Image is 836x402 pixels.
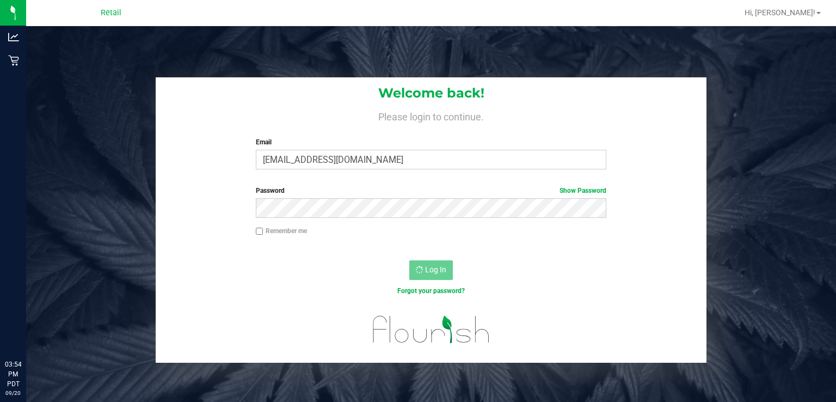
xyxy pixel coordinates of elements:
[409,260,453,280] button: Log In
[256,228,263,235] input: Remember me
[8,32,19,42] inline-svg: Analytics
[5,360,21,389] p: 03:54 PM PDT
[8,55,19,66] inline-svg: Retail
[256,137,607,147] label: Email
[745,8,815,17] span: Hi, [PERSON_NAME]!
[5,389,21,397] p: 09/20
[256,226,307,236] label: Remember me
[256,187,285,194] span: Password
[560,187,606,194] a: Show Password
[362,307,500,351] img: flourish_logo.svg
[397,287,465,295] a: Forgot your password?
[101,8,121,17] span: Retail
[156,109,706,122] h4: Please login to continue.
[156,86,706,100] h1: Welcome back!
[425,265,446,274] span: Log In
